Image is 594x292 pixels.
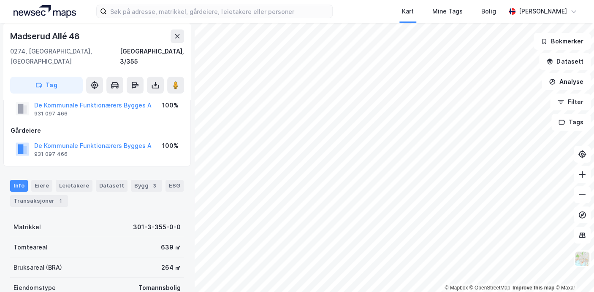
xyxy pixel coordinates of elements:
[150,182,159,190] div: 3
[34,151,68,158] div: 931 097 466
[539,53,591,70] button: Datasett
[481,6,496,16] div: Bolig
[10,195,68,207] div: Transaksjoner
[14,222,41,232] div: Matrikkel
[432,6,463,16] div: Mine Tags
[10,180,28,192] div: Info
[10,29,81,43] div: Madserud Allé 48
[34,110,68,117] div: 931 097 466
[513,285,554,291] a: Improve this map
[14,263,62,273] div: Bruksareal (BRA)
[10,77,83,94] button: Tag
[534,33,591,50] button: Bokmerker
[550,94,591,110] button: Filter
[56,180,92,192] div: Leietakere
[133,222,181,232] div: 301-3-355-0-0
[107,5,332,18] input: Søk på adresse, matrikkel, gårdeiere, leietakere eller personer
[14,5,76,18] img: logo.a4113a55bc3d86da70a041830d287a7e.svg
[56,197,65,205] div: 1
[165,180,184,192] div: ESG
[574,251,590,267] img: Z
[10,46,120,67] div: 0274, [GEOGRAPHIC_DATA], [GEOGRAPHIC_DATA]
[551,114,591,131] button: Tags
[161,242,181,252] div: 639 ㎡
[131,180,162,192] div: Bygg
[469,285,510,291] a: OpenStreetMap
[552,252,594,292] iframe: Chat Widget
[445,285,468,291] a: Mapbox
[552,252,594,292] div: Kontrollprogram for chat
[162,141,179,151] div: 100%
[542,73,591,90] button: Analyse
[402,6,414,16] div: Kart
[161,263,181,273] div: 264 ㎡
[519,6,567,16] div: [PERSON_NAME]
[11,126,184,136] div: Gårdeiere
[162,100,179,110] div: 100%
[120,46,184,67] div: [GEOGRAPHIC_DATA], 3/355
[96,180,127,192] div: Datasett
[14,242,47,252] div: Tomteareal
[31,180,52,192] div: Eiere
